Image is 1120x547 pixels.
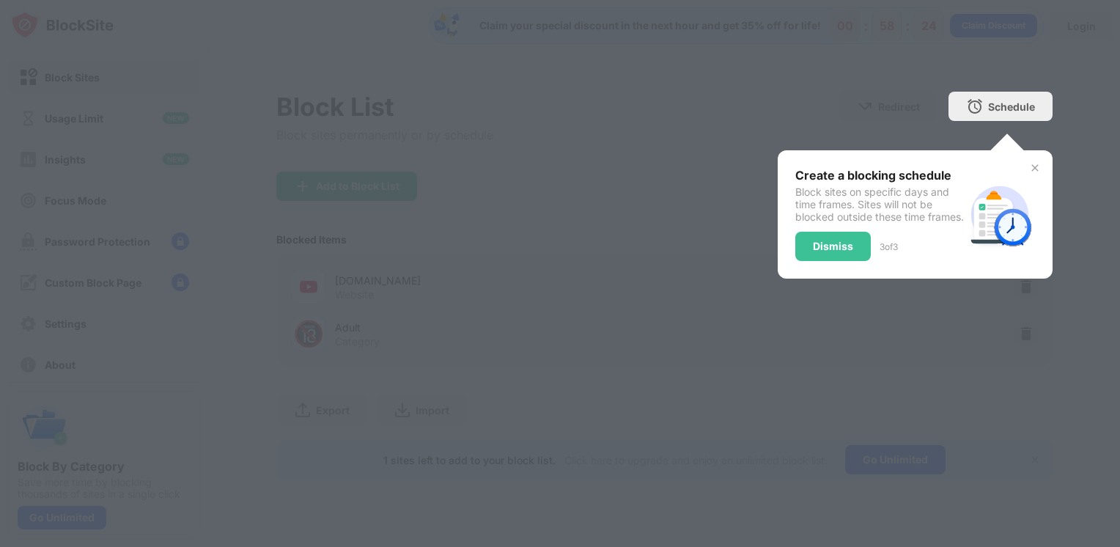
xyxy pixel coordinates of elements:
div: Block sites on specific days and time frames. Sites will not be blocked outside these time frames. [795,186,965,223]
img: x-button.svg [1029,162,1041,174]
div: Create a blocking schedule [795,168,965,183]
div: 3 of 3 [880,241,898,252]
div: Schedule [988,100,1035,113]
div: Dismiss [813,241,853,252]
img: schedule.svg [965,180,1035,250]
